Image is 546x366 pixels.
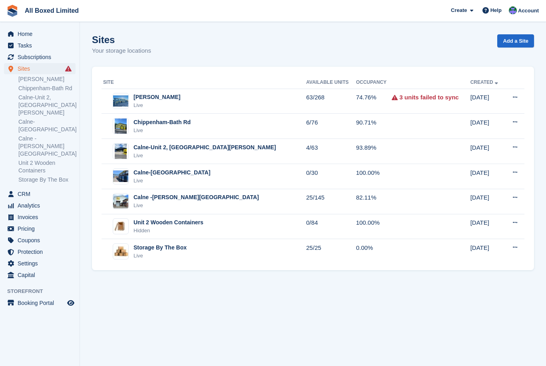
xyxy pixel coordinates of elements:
span: Account [518,7,539,15]
div: Live [134,252,187,260]
td: 74.76% [356,89,392,114]
td: 25/25 [306,239,356,264]
span: Create [451,6,467,14]
div: Live [134,202,259,210]
td: [DATE] [470,214,505,239]
th: Occupancy [356,76,392,89]
div: Live [134,127,191,135]
div: Live [134,101,180,109]
td: 25/145 [306,189,356,214]
span: Protection [18,246,66,257]
span: CRM [18,188,66,200]
span: Pricing [18,223,66,234]
td: 100.00% [356,214,392,239]
span: Sites [18,63,66,74]
th: Site [102,76,306,89]
span: Booking Portal [18,297,66,309]
span: Storefront [7,287,80,295]
td: 100.00% [356,164,392,189]
a: menu [4,63,76,74]
a: menu [4,40,76,51]
div: Unit 2 Wooden Containers [134,218,203,227]
a: menu [4,235,76,246]
a: Created [470,79,500,85]
td: 63/268 [306,89,356,114]
a: menu [4,212,76,223]
td: 4/63 [306,139,356,164]
img: Image of Chippenham-Bath Rd site [115,118,127,134]
a: menu [4,188,76,200]
td: [DATE] [470,164,505,189]
a: Storage By The Box [18,176,76,184]
a: menu [4,297,76,309]
td: 93.89% [356,139,392,164]
a: [PERSON_NAME] [18,75,76,83]
a: menu [4,28,76,40]
span: Help [490,6,502,14]
a: Calne -[PERSON_NAME][GEOGRAPHIC_DATA] [18,135,76,158]
th: Available Units [306,76,356,89]
td: 6/76 [306,114,356,139]
td: 90.71% [356,114,392,139]
span: Analytics [18,200,66,211]
span: Invoices [18,212,66,223]
img: Image of Storage By The Box site [113,245,128,257]
div: Calne -[PERSON_NAME][GEOGRAPHIC_DATA] [134,193,259,202]
td: [DATE] [470,239,505,264]
div: Live [134,177,210,185]
a: Calne-Unit 2, [GEOGRAPHIC_DATA][PERSON_NAME] [18,94,76,117]
a: menu [4,246,76,257]
span: Coupons [18,235,66,246]
td: [DATE] [470,139,505,164]
a: Add a Site [497,34,534,47]
h1: Sites [92,34,151,45]
a: Calne-[GEOGRAPHIC_DATA] [18,118,76,133]
div: Calne-Unit 2, [GEOGRAPHIC_DATA][PERSON_NAME] [134,143,276,152]
div: Storage By The Box [134,243,187,252]
a: Chippenham-Bath Rd [18,85,76,92]
span: Home [18,28,66,40]
a: All Boxed Limited [22,4,82,17]
img: Image of Melksham-Bowerhill site [113,95,128,107]
td: [DATE] [470,89,505,114]
img: Image of Unit 2 Wooden Containers site [113,221,128,231]
div: Hidden [134,227,203,235]
p: Your storage locations [92,46,151,55]
div: [PERSON_NAME] [134,93,180,101]
span: Tasks [18,40,66,51]
div: Chippenham-Bath Rd [134,118,191,127]
span: Capital [18,269,66,281]
a: Unit 2 Wooden Containers [18,159,76,174]
span: Subscriptions [18,51,66,63]
img: Image of Calne -Harris Road site [113,194,128,208]
td: 82.11% [356,189,392,214]
img: stora-icon-8386f47178a22dfd0bd8f6a31ec36ba5ce8667c1dd55bd0f319d3a0aa187defe.svg [6,5,18,17]
a: menu [4,223,76,234]
a: menu [4,51,76,63]
td: [DATE] [470,189,505,214]
td: 0/30 [306,164,356,189]
a: menu [4,269,76,281]
img: Liam Spencer [509,6,517,14]
img: Image of Calne-The Space Centre site [113,170,128,182]
a: Preview store [66,298,76,308]
td: 0.00% [356,239,392,264]
img: Image of Calne-Unit 2, Porte Marsh Rd site [115,143,127,159]
div: Calne-[GEOGRAPHIC_DATA] [134,168,210,177]
a: menu [4,200,76,211]
span: Settings [18,258,66,269]
a: 3 units failed to sync [399,93,458,102]
a: menu [4,258,76,269]
i: Smart entry sync failures have occurred [65,65,72,72]
div: Live [134,152,276,160]
td: [DATE] [470,114,505,139]
td: 0/84 [306,214,356,239]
